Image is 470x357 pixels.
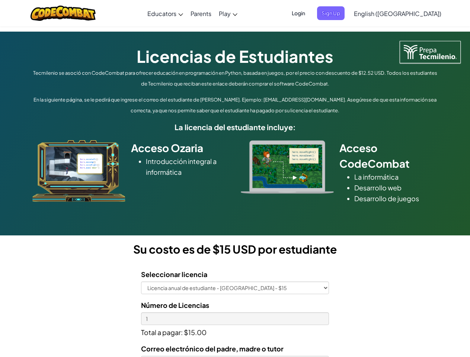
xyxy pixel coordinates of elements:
[31,121,440,133] h5: La licencia del estudiante incluye:
[147,10,176,17] span: Educators
[317,6,345,20] button: Sign Up
[141,300,209,311] label: Número de Licencias
[31,6,96,21] img: CodeCombat logo
[141,325,329,338] p: Total a pagar: $15.00
[32,140,125,202] img: ozaria_acodus.png
[350,3,445,23] a: English ([GEOGRAPHIC_DATA])
[31,45,440,68] h1: Licencias de Estudiantes
[187,3,215,23] a: Parents
[287,6,310,20] button: Login
[141,343,284,354] label: Correo electrónico del padre, madre o tutor
[354,193,438,204] li: Desarrollo de juegos
[131,140,230,156] h2: Acceso Ozaria
[31,68,440,89] p: Tecmilenio se asoció con CodeCombat para ofrecer educación en programación en Python, basada en j...
[354,182,438,193] li: Desarrollo web
[339,140,438,171] h2: Acceso CodeCombat
[31,94,440,116] p: En la siguiente página, se le pedirá que ingrese el correo del estudiante de [PERSON_NAME]. Ejemp...
[400,41,461,63] img: Tecmilenio logo
[146,156,230,177] li: Introducción integral a informática
[215,3,241,23] a: Play
[354,171,438,182] li: La informática
[219,10,231,17] span: Play
[144,3,187,23] a: Educators
[141,269,207,280] label: Seleccionar licencia
[354,10,441,17] span: English ([GEOGRAPHIC_DATA])
[241,140,334,194] img: type_real_code.png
